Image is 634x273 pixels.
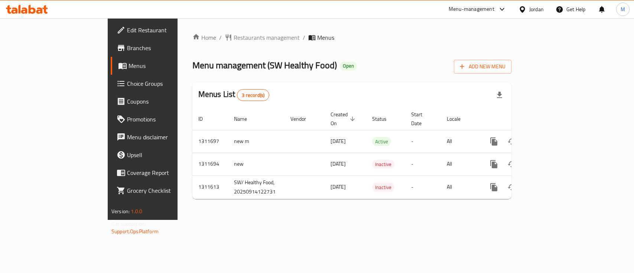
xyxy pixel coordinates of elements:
a: Edit Restaurant [111,21,214,39]
span: M [621,5,625,13]
span: ID [198,114,212,123]
div: Menu-management [449,5,494,14]
a: Promotions [111,110,214,128]
button: Change Status [503,178,521,196]
span: Restaurants management [234,33,300,42]
span: Choice Groups [127,79,208,88]
span: Menu disclaimer [127,133,208,142]
div: Total records count [237,89,269,101]
span: [DATE] [331,182,346,192]
span: Locale [447,114,470,123]
span: [DATE] [331,136,346,146]
a: Restaurants management [225,33,300,42]
nav: breadcrumb [192,33,511,42]
span: Edit Restaurant [127,26,208,35]
a: Grocery Checklist [111,182,214,199]
td: All [441,175,479,199]
span: Status [372,114,396,123]
span: Coupons [127,97,208,106]
span: Open [340,63,357,69]
li: / [219,33,222,42]
span: Menu management ( SW Healthy Food ) [192,57,337,74]
button: Change Status [503,133,521,150]
table: enhanced table [192,108,562,199]
span: Version: [111,207,130,216]
span: Active [372,137,391,146]
td: - [405,175,441,199]
div: Jordan [529,5,544,13]
a: Menu disclaimer [111,128,214,146]
span: Name [234,114,257,123]
a: Support.OpsPlatform [111,227,159,236]
td: - [405,153,441,175]
button: Add New Menu [454,60,511,74]
span: Get support on: [111,219,146,229]
td: new m [228,130,285,153]
span: Branches [127,43,208,52]
td: new [228,153,285,175]
a: Coupons [111,92,214,110]
a: Coverage Report [111,164,214,182]
td: - [405,130,441,153]
a: Choice Groups [111,75,214,92]
span: Inactive [372,183,394,192]
a: Menus [111,57,214,75]
h2: Menus List [198,89,269,101]
span: Coverage Report [127,168,208,177]
th: Actions [479,108,562,130]
span: 1.0.0 [131,207,142,216]
a: Branches [111,39,214,57]
li: / [303,33,305,42]
span: Menus [129,61,208,70]
button: more [485,155,503,173]
span: Grocery Checklist [127,186,208,195]
span: Upsell [127,150,208,159]
button: Change Status [503,155,521,173]
td: SW/ Healthy Food, 20250914122731 [228,175,285,199]
span: Menus [317,33,334,42]
span: [DATE] [331,159,346,169]
span: Created On [331,110,357,128]
div: Open [340,62,357,71]
button: more [485,133,503,150]
span: Promotions [127,115,208,124]
span: Inactive [372,160,394,169]
span: Vendor [290,114,316,123]
span: 3 record(s) [237,92,269,99]
span: Add New Menu [460,62,505,71]
button: more [485,178,503,196]
span: Start Date [411,110,432,128]
div: Export file [491,86,508,104]
td: All [441,130,479,153]
td: All [441,153,479,175]
a: Upsell [111,146,214,164]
